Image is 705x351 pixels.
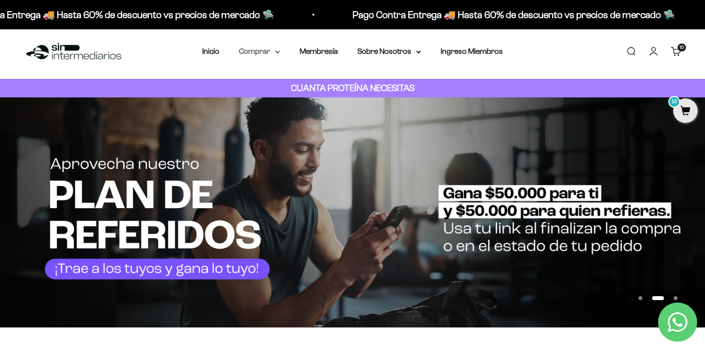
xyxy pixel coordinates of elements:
[668,96,680,108] mark: 10
[239,45,280,58] summary: Comprar
[680,45,684,50] span: 10
[673,106,698,117] a: 10
[357,45,421,58] summary: Sobre Nosotros
[291,83,415,93] strong: CUANTA PROTEÍNA NECESITAS
[441,47,503,55] a: Ingreso Miembros
[352,7,675,23] p: Pago Contra Entrega 🚚 Hasta 60% de descuento vs precios de mercado 🛸
[202,47,219,55] a: Inicio
[300,47,338,55] a: Membresía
